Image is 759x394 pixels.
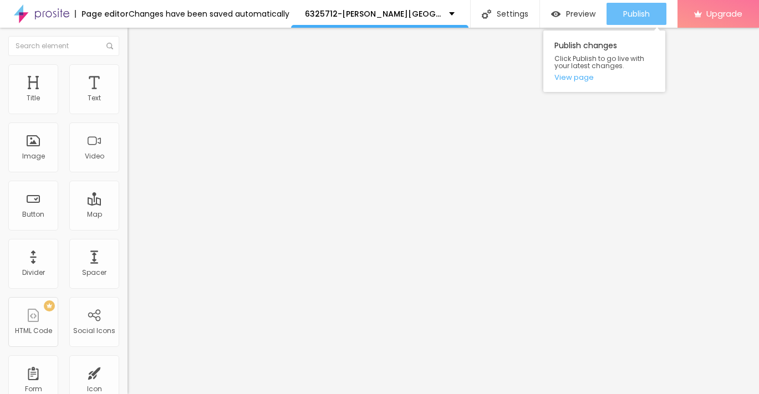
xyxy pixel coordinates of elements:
[25,385,42,393] div: Form
[88,94,101,102] div: Text
[551,9,561,19] img: view-1.svg
[75,10,129,18] div: Page editor
[106,43,113,49] img: Icone
[129,10,289,18] div: Changes have been saved automatically
[87,211,102,218] div: Map
[623,9,650,18] span: Publish
[15,327,52,335] div: HTML Code
[22,152,45,160] div: Image
[85,152,104,160] div: Video
[305,10,441,18] p: 6325712-[PERSON_NAME][GEOGRAPHIC_DATA]
[27,94,40,102] div: Title
[554,74,654,81] a: View page
[128,28,759,394] iframe: Editor
[554,55,654,69] span: Click Publish to go live with your latest changes.
[22,269,45,277] div: Divider
[82,269,106,277] div: Spacer
[607,3,666,25] button: Publish
[540,3,607,25] button: Preview
[706,9,742,18] span: Upgrade
[566,9,595,18] span: Preview
[22,211,44,218] div: Button
[482,9,491,19] img: Icone
[73,327,115,335] div: Social Icons
[8,36,119,56] input: Search element
[87,385,102,393] div: Icon
[543,30,665,92] div: Publish changes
